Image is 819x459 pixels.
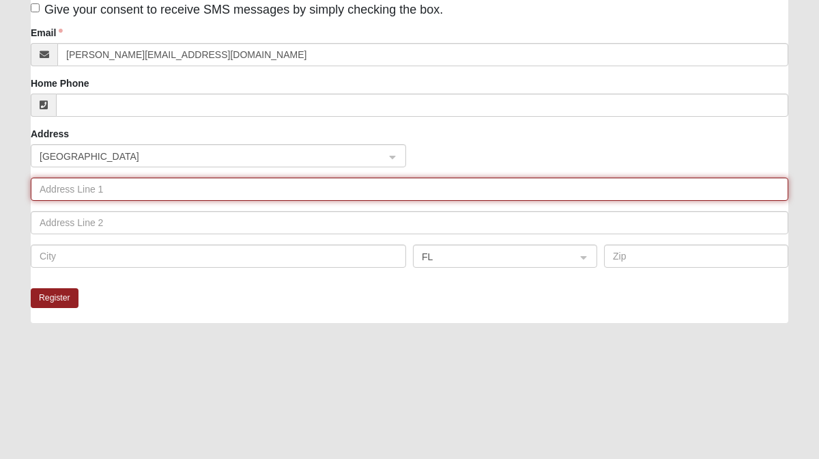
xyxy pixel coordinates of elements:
[31,211,788,234] input: Address Line 2
[31,245,406,268] input: City
[31,178,788,201] input: Address Line 1
[31,288,78,308] button: Register
[604,245,788,268] input: Zip
[44,3,443,16] span: Give your consent to receive SMS messages by simply checking the box.
[31,127,69,141] label: Address
[31,26,63,40] label: Email
[31,3,40,12] input: Give your consent to receive SMS messages by simply checking the box.
[40,149,373,164] span: United States
[422,249,564,264] span: FL
[31,76,89,90] label: Home Phone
